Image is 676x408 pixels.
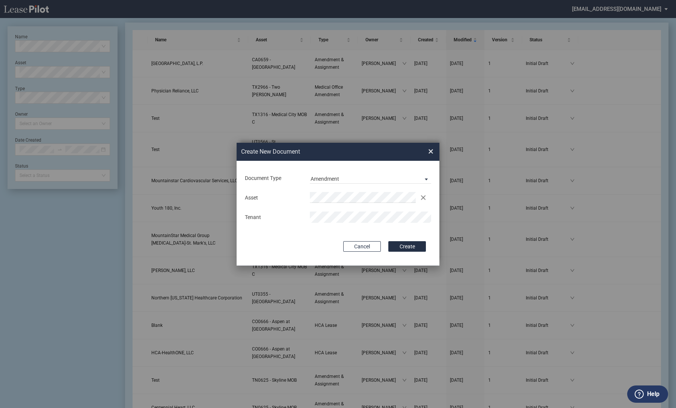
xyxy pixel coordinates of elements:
md-select: Document Type: Amendment [310,172,431,184]
div: Document Type [240,175,305,182]
button: Cancel [343,241,381,252]
label: Help [647,389,659,399]
div: Tenant [240,214,305,221]
div: Asset [240,194,305,202]
span: × [428,145,433,157]
div: Amendment [311,176,339,182]
md-dialog: Create New ... [237,143,439,266]
h2: Create New Document [241,148,401,156]
button: Create [388,241,426,252]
